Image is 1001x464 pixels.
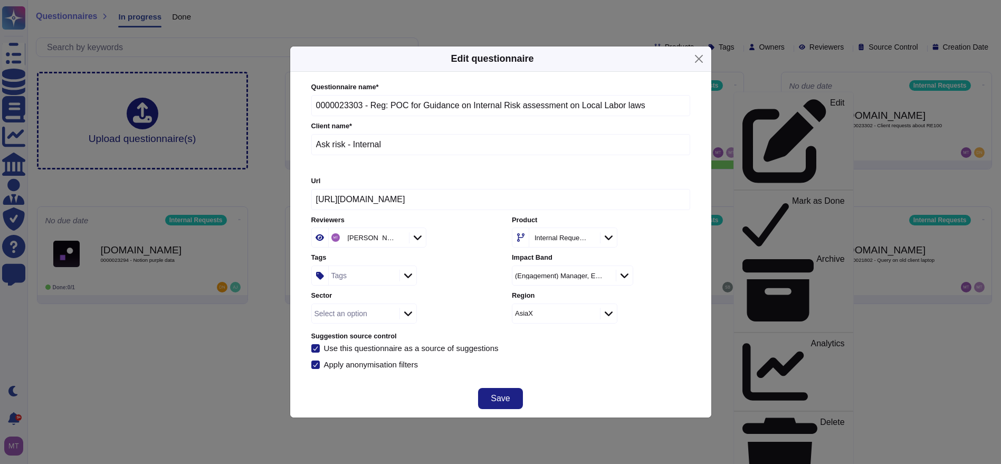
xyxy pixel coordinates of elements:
[311,254,489,261] label: Tags
[535,234,587,241] div: Internal Requests
[348,234,396,241] div: [PERSON_NAME]
[314,310,367,317] div: Select an option
[478,388,522,409] button: Save
[451,52,533,66] h5: Edit questionnaire
[311,189,690,210] input: Online platform url
[331,233,340,242] img: user
[311,123,690,130] label: Client name
[311,84,690,91] label: Questionnaire name
[515,310,533,317] div: AsiaX
[311,217,489,224] label: Reviewers
[331,272,347,279] div: Tags
[491,394,510,403] span: Save
[512,292,690,299] label: Region
[311,333,690,340] label: Suggestion source control
[691,51,707,67] button: Close
[311,292,489,299] label: Sector
[512,217,690,224] label: Product
[324,344,499,352] div: Use this questionnaire as a source of suggestions
[515,272,603,279] div: (Engagement) Manager, Expert
[311,134,690,155] input: Enter company name of the client
[311,178,690,185] label: Url
[512,254,690,261] label: Impact Band
[311,95,690,116] input: Enter questionnaire name
[324,361,420,368] div: Apply anonymisation filters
